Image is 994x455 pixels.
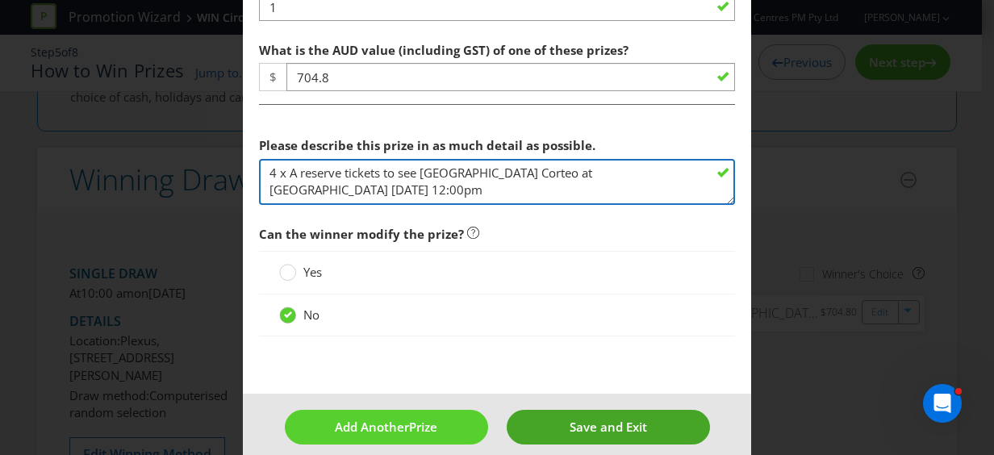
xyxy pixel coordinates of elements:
textarea: 4 x A reserve tickets to see [GEOGRAPHIC_DATA] Corteo at [GEOGRAPHIC_DATA] [DATE] 4:00pm [259,159,735,205]
button: Add AnotherPrize [285,410,488,445]
span: Prize [409,419,437,435]
span: Can the winner modify the prize? [259,226,464,242]
span: Yes [303,264,322,280]
span: Add Another [335,419,409,435]
span: $ [259,63,286,91]
span: Save and Exit [570,419,647,435]
span: Please describe this prize in as much detail as possible. [259,137,595,153]
button: Save and Exit [507,410,710,445]
span: No [303,307,319,323]
span: What is the AUD value (including GST) of one of these prizes? [259,42,629,58]
input: e.g. 100 [286,63,735,91]
iframe: Intercom live chat [923,384,962,423]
